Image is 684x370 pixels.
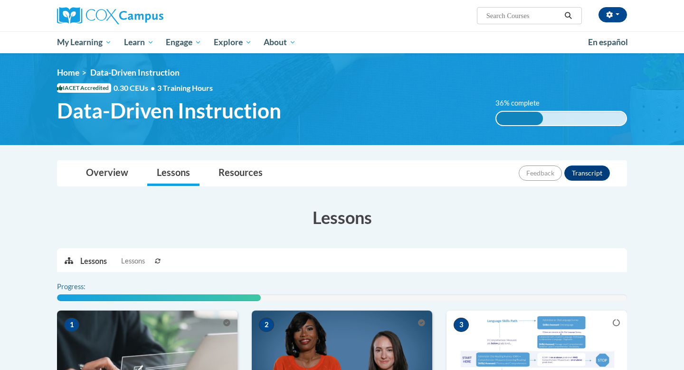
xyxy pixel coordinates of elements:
a: About [258,31,303,53]
span: IACET Accredited [57,83,111,93]
div: Main menu [43,31,641,53]
a: Cox Campus [57,7,237,24]
button: Search [561,10,576,21]
i:  [564,12,573,19]
span: Learn [124,37,154,48]
a: Learn [118,31,160,53]
span: Data-Driven Instruction [90,68,180,78]
span: 2 [259,318,274,332]
img: Cox Campus [57,7,163,24]
a: Resources [209,161,272,186]
a: Overview [76,161,138,186]
a: My Learning [51,31,118,53]
a: Home [57,68,79,78]
label: 36% complete [495,98,550,108]
a: Explore [208,31,258,53]
span: Engage [166,37,201,48]
span: 3 [454,318,469,332]
button: Account Settings [598,7,627,22]
span: My Learning [57,37,112,48]
span: About [264,37,296,48]
input: Search Courses [485,10,561,21]
span: 1 [64,318,79,332]
span: Data-Driven Instruction [57,98,281,123]
a: Engage [160,31,208,53]
span: • [151,83,155,92]
button: Transcript [564,166,610,181]
span: Lessons [121,256,145,266]
a: En español [582,32,634,52]
span: 3 Training Hours [157,83,213,92]
label: Progress: [57,282,112,292]
a: Lessons [147,161,199,186]
span: 0.30 CEUs [114,83,157,93]
p: Lessons [80,256,107,266]
span: En español [588,37,628,47]
span: Explore [214,37,252,48]
div: 36% complete [496,112,543,125]
h3: Lessons [57,205,627,229]
button: Feedback [519,166,562,181]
